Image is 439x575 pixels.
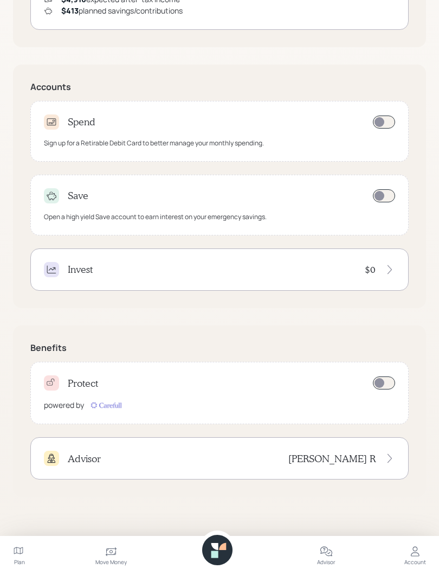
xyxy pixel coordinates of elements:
[30,82,409,92] h5: Accounts
[61,5,183,16] div: planned savings/contributions
[88,400,123,411] img: carefull-M2HCGCDH.digested.png
[30,343,409,353] h5: Benefits
[317,558,335,566] div: Advisor
[288,453,376,465] h4: [PERSON_NAME] R
[44,138,264,148] div: Sign up for a Retirable Debit Card to better manage your monthly spending.
[68,116,95,128] h4: Spend
[68,190,88,202] h4: Save
[68,264,93,276] h4: Invest
[68,453,101,465] h4: Advisor
[61,5,79,16] span: $413
[68,378,98,389] h4: Protect
[404,558,426,566] div: Account
[95,558,127,566] div: Move Money
[44,212,267,222] div: Open a high yield Save account to earn interest on your emergency savings.
[44,399,84,411] div: powered by
[365,264,376,276] h4: $0
[14,558,25,566] div: Plan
